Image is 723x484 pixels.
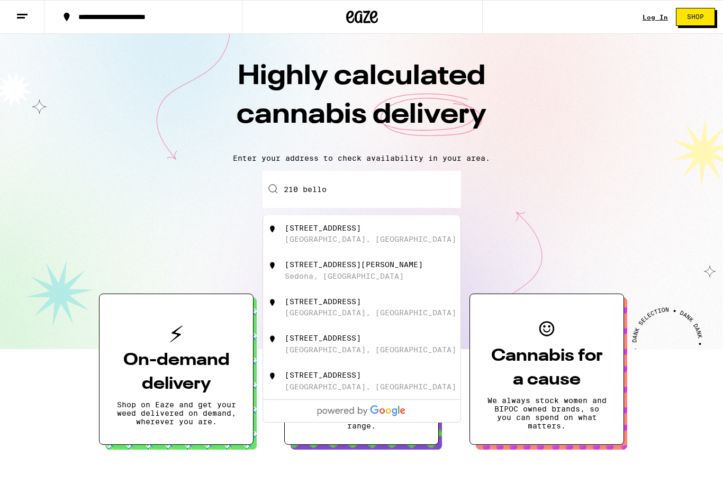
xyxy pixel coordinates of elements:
[676,8,715,26] button: Shop
[116,349,236,396] h3: On-demand delivery
[643,14,668,21] a: Log In
[267,297,278,308] img: 210 Bellows St
[6,7,76,16] span: Hi. Need any help?
[263,171,461,208] input: Enter your delivery address
[285,371,361,379] div: [STREET_ADDRESS]
[487,396,607,430] p: We always stock women and BIPOC owned brands, so you can spend on what matters.
[116,400,236,426] p: Shop on Eaze and get your weed delivered on demand, wherever you are.
[285,272,404,280] div: Sedona, [GEOGRAPHIC_DATA]
[11,154,712,162] p: Enter your address to check availability in your area.
[267,334,278,344] img: 210 East Campo Bello Drive
[687,14,704,20] span: Shop
[285,334,361,342] div: [STREET_ADDRESS]
[285,308,456,317] div: [GEOGRAPHIC_DATA], [GEOGRAPHIC_DATA]
[285,382,456,391] div: [GEOGRAPHIC_DATA], [GEOGRAPHIC_DATA]
[176,58,547,145] h1: Highly calculated cannabis delivery
[285,345,456,354] div: [GEOGRAPHIC_DATA], [GEOGRAPHIC_DATA]
[99,294,254,445] button: On-demand deliveryShop on Eaze and get your weed delivered on demand, wherever you are.
[285,297,361,306] div: [STREET_ADDRESS]
[267,260,278,271] img: 210 Via Monte Bello
[469,294,624,445] button: Cannabis for a causeWe always stock women and BIPOC owned brands, so you can spend on what matters.
[285,235,456,243] div: [GEOGRAPHIC_DATA], [GEOGRAPHIC_DATA]
[487,344,607,392] h3: Cannabis for a cause
[267,224,278,234] img: 210 Bello Court
[267,371,278,381] img: 210 Bello Road
[285,224,361,232] div: [STREET_ADDRESS]
[285,260,423,269] div: [STREET_ADDRESS][PERSON_NAME]
[668,8,723,26] a: Shop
